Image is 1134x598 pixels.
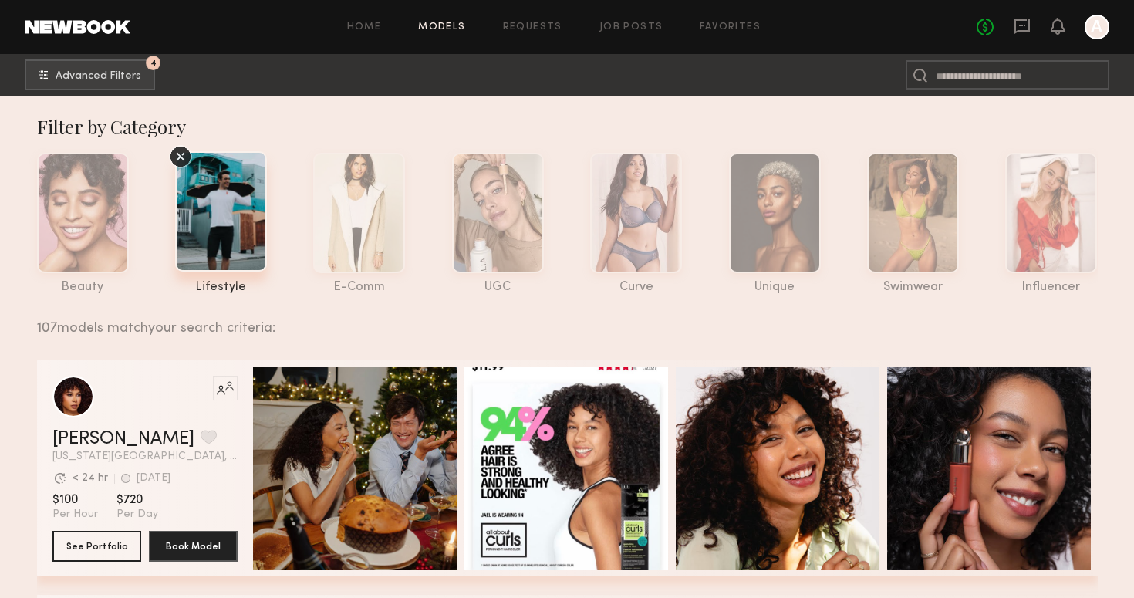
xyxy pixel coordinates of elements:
[503,22,562,32] a: Requests
[1085,15,1109,39] a: A
[37,114,1098,139] div: Filter by Category
[590,281,682,294] div: curve
[52,430,194,448] a: [PERSON_NAME]
[867,281,959,294] div: swimwear
[452,281,544,294] div: UGC
[418,22,465,32] a: Models
[175,281,267,294] div: lifestyle
[116,492,158,508] span: $720
[72,473,108,484] div: < 24 hr
[347,22,382,32] a: Home
[25,59,155,90] button: 4Advanced Filters
[56,71,141,82] span: Advanced Filters
[700,22,761,32] a: Favorites
[137,473,170,484] div: [DATE]
[150,59,157,66] span: 4
[52,492,98,508] span: $100
[37,303,1085,336] div: 107 models match your search criteria:
[116,508,158,522] span: Per Day
[1005,281,1097,294] div: influencer
[52,451,238,462] span: [US_STATE][GEOGRAPHIC_DATA], [GEOGRAPHIC_DATA]
[149,531,238,562] button: Book Model
[729,281,821,294] div: unique
[52,531,141,562] button: See Portfolio
[52,508,98,522] span: Per Hour
[37,281,129,294] div: beauty
[599,22,663,32] a: Job Posts
[313,281,405,294] div: e-comm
